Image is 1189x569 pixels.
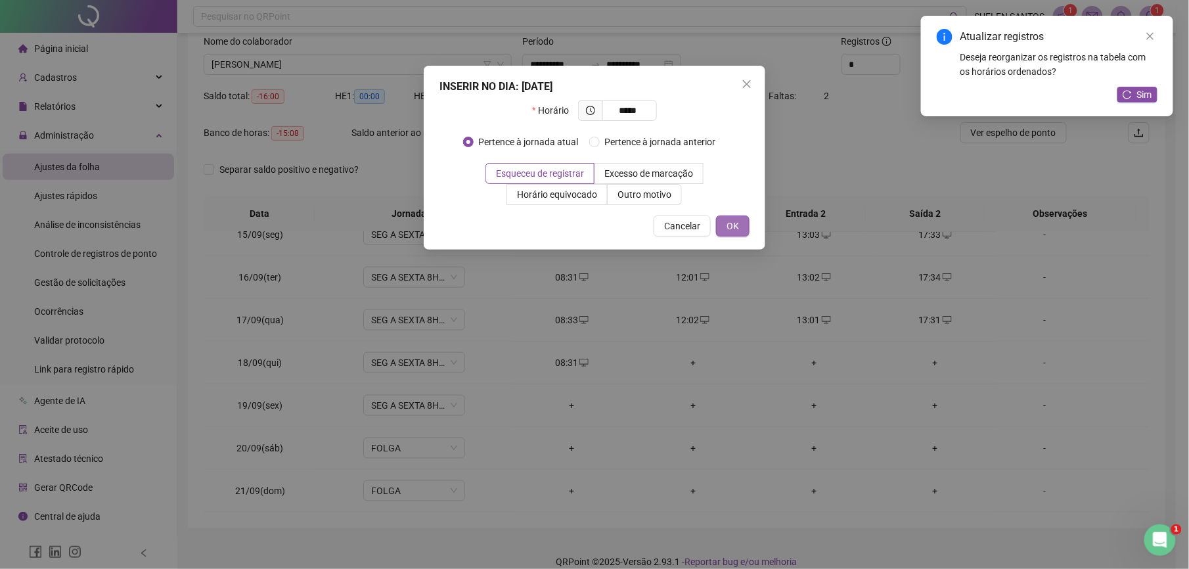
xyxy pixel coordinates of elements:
span: Pertence à jornada anterior [600,135,721,149]
iframe: Intercom live chat [1144,524,1176,556]
div: INSERIR NO DIA : [DATE] [439,79,750,95]
div: Atualizar registros [960,29,1157,45]
span: Pertence à jornada atual [474,135,584,149]
button: Sim [1117,87,1157,102]
span: Outro motivo [617,189,671,200]
div: Deseja reorganizar os registros na tabela com os horários ordenados? [960,50,1157,79]
span: info-circle [937,29,953,45]
span: Excesso de marcação [604,168,693,179]
a: Close [1143,29,1157,43]
span: Esqueceu de registrar [496,168,584,179]
span: Cancelar [664,219,700,233]
span: 1 [1171,524,1182,535]
span: OK [727,219,739,233]
span: Horário equivocado [517,189,597,200]
button: OK [716,216,750,237]
span: clock-circle [586,106,595,115]
button: Cancelar [654,216,711,237]
span: Sim [1137,87,1152,102]
label: Horário [532,100,577,121]
button: Close [736,74,757,95]
span: close [742,79,752,89]
span: close [1146,32,1155,41]
span: reload [1123,90,1132,99]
